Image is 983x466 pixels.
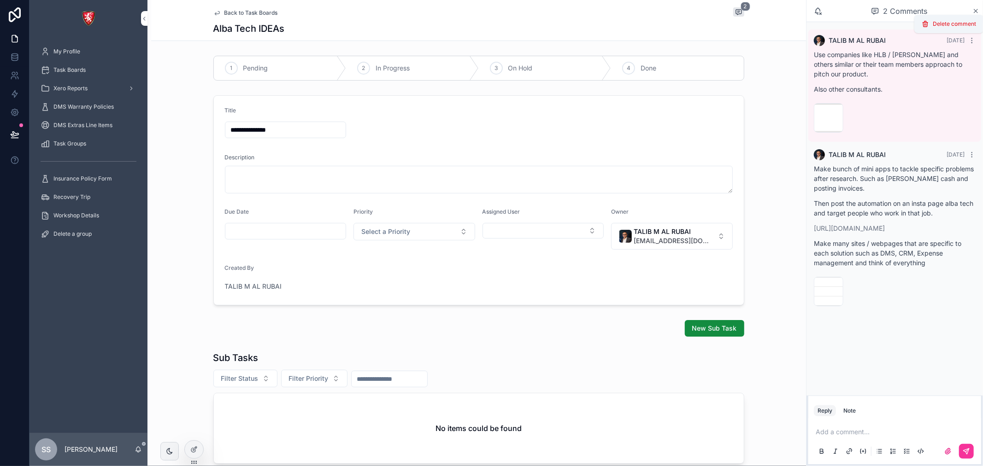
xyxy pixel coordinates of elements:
p: [PERSON_NAME] [65,445,118,454]
button: Select Button [213,370,277,387]
a: DMS Extras Line Items [35,117,142,134]
span: Done [641,64,656,73]
h2: No items could be found [436,423,522,434]
p: Make bunch of mini apps to tackle specific problems after research. Such as [PERSON_NAME] cash an... [814,164,976,193]
span: 3 [494,64,498,72]
a: Task Boards [35,62,142,78]
span: Description [225,154,255,161]
img: App logo [81,11,96,26]
span: Assigned User [483,208,520,215]
a: Xero Reports [35,80,142,97]
a: TALIB M AL RUBAI [225,282,282,291]
span: 2 Comments [883,6,927,17]
span: TALIB M AL RUBAI [829,36,886,45]
a: My Profile [35,43,142,60]
div: Note [843,407,856,414]
p: Then post the automation on an insta page alba tech and target people who work in that job. [814,198,976,218]
span: New Sub Task [692,324,737,333]
button: New Sub Task [685,320,744,337]
span: 1 [230,64,232,72]
span: Recovery Trip [53,193,90,201]
button: Select Button [483,223,604,239]
span: Created By [225,264,254,271]
a: Insurance Policy Form [35,170,142,187]
p: Make many sites / webpages that are specific to each solution such as DMS, CRM, Expense managemen... [814,239,976,268]
div: scrollable content [29,37,147,254]
button: Reply [814,405,836,416]
span: Pending [243,64,268,73]
span: TALIB M AL RUBAI [634,227,714,236]
span: 2 [362,64,365,72]
button: Select Button [353,223,475,240]
span: Filter Status [221,374,259,383]
a: Delete a group [35,226,142,242]
a: DMS Warranty Policies [35,99,142,115]
span: [DATE] [947,37,965,44]
span: Title [225,107,236,114]
span: [DATE] [947,151,965,158]
span: Owner [611,208,629,215]
span: Insurance Policy Form [53,175,112,182]
button: Select Button [281,370,347,387]
h1: Alba Tech IDEAs [213,22,285,35]
a: Back to Task Boards [213,9,278,17]
button: Select Button [611,223,733,250]
span: Select a Priority [361,227,410,236]
span: 2 [741,2,750,11]
p: Use companies like HLB / [PERSON_NAME] and others similar or their team members approach to pitch... [814,50,976,79]
span: In Progress [376,64,410,73]
span: Back to Task Boards [224,9,278,17]
span: On Hold [508,64,533,73]
span: Delete comment [933,20,976,28]
p: Also other consultants. [814,84,976,94]
span: Workshop Details [53,212,99,219]
a: [URL][DOMAIN_NAME] [814,224,885,232]
span: TALIB M AL RUBAI [829,150,886,159]
button: 2 [733,7,744,18]
button: Delete comment [920,18,978,29]
span: [EMAIL_ADDRESS][DOMAIN_NAME] [634,236,714,245]
h1: Sub Tasks [213,351,259,364]
span: DMS Extras Line Items [53,122,112,129]
span: Filter Priority [289,374,329,383]
span: DMS Warranty Policies [53,103,114,111]
span: My Profile [53,48,80,55]
span: Priority [353,208,373,215]
a: Recovery Trip [35,189,142,205]
span: SS [41,444,51,455]
span: Xero Reports [53,85,88,92]
span: Due Date [225,208,249,215]
span: 4 [627,64,630,72]
a: Task Groups [35,135,142,152]
button: Note [840,405,859,416]
span: Delete a group [53,230,92,238]
a: Workshop Details [35,207,142,224]
span: Task Boards [53,66,86,74]
span: Task Groups [53,140,86,147]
